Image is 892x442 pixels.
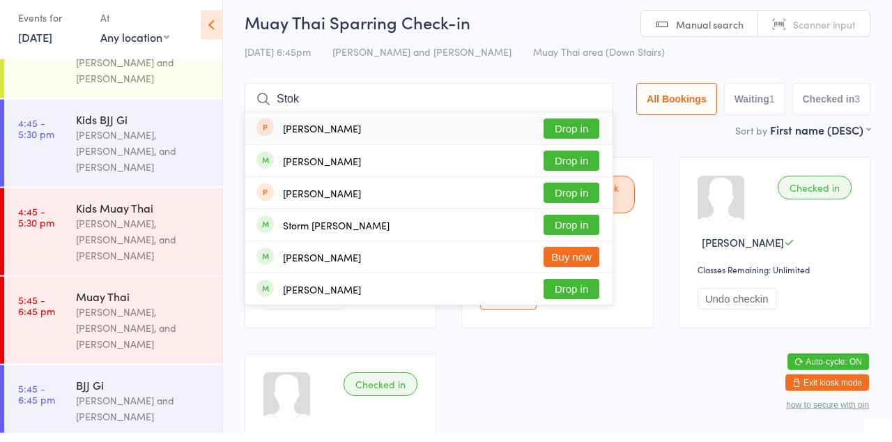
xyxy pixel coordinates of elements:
[18,38,52,54] a: [DATE]
[702,244,784,259] span: [PERSON_NAME]
[544,160,599,180] button: Drop in
[18,303,55,326] time: 5:45 - 6:45 pm
[770,131,870,146] div: First name (DESC)
[76,386,210,402] div: BJJ Gi
[18,126,54,148] time: 4:45 - 5:30 pm
[676,26,744,40] span: Manual search
[76,402,210,434] div: [PERSON_NAME] and [PERSON_NAME]
[793,26,856,40] span: Scanner input
[4,197,222,284] a: 4:45 -5:30 pmKids Muay Thai[PERSON_NAME], [PERSON_NAME], and [PERSON_NAME]
[735,132,767,146] label: Sort by
[100,15,169,38] div: At
[724,92,785,124] button: Waiting1
[100,38,169,54] div: Any location
[245,20,870,43] h2: Muay Thai Sparring Check-in
[76,136,210,184] div: [PERSON_NAME], [PERSON_NAME], and [PERSON_NAME]
[245,92,613,124] input: Search
[854,102,860,114] div: 3
[544,256,599,276] button: Buy now
[76,209,210,224] div: Kids Muay Thai
[283,229,390,240] div: Storm [PERSON_NAME]
[283,165,361,176] div: [PERSON_NAME]
[18,215,54,237] time: 4:45 - 5:30 pm
[544,128,599,148] button: Drop in
[786,409,869,419] button: how to secure with pin
[76,313,210,361] div: [PERSON_NAME], [PERSON_NAME], and [PERSON_NAME]
[76,224,210,273] div: [PERSON_NAME], [PERSON_NAME], and [PERSON_NAME]
[544,224,599,244] button: Drop in
[76,298,210,313] div: Muay Thai
[4,286,222,373] a: 5:45 -6:45 pmMuay Thai[PERSON_NAME], [PERSON_NAME], and [PERSON_NAME]
[283,293,361,304] div: [PERSON_NAME]
[787,363,869,379] button: Auto-cycle: ON
[769,102,775,114] div: 1
[785,383,869,400] button: Exit kiosk mode
[18,392,55,414] time: 5:45 - 6:45 pm
[792,92,871,124] button: Checked in3
[698,273,856,284] div: Classes Remaining: Unlimited
[283,197,361,208] div: [PERSON_NAME]
[245,54,311,68] span: [DATE] 6:45pm
[778,185,852,208] div: Checked in
[18,15,86,38] div: Events for
[533,54,665,68] span: Muay Thai area (Down Stairs)
[76,63,210,96] div: [PERSON_NAME] and [PERSON_NAME]
[544,288,599,308] button: Drop in
[344,381,417,405] div: Checked in
[698,297,776,319] button: Undo checkin
[283,132,361,143] div: [PERSON_NAME]
[76,121,210,136] div: Kids BJJ Gi
[283,261,361,272] div: [PERSON_NAME]
[544,192,599,212] button: Drop in
[332,54,512,68] span: [PERSON_NAME] and [PERSON_NAME]
[4,109,222,196] a: 4:45 -5:30 pmKids BJJ Gi[PERSON_NAME], [PERSON_NAME], and [PERSON_NAME]
[636,92,717,124] button: All Bookings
